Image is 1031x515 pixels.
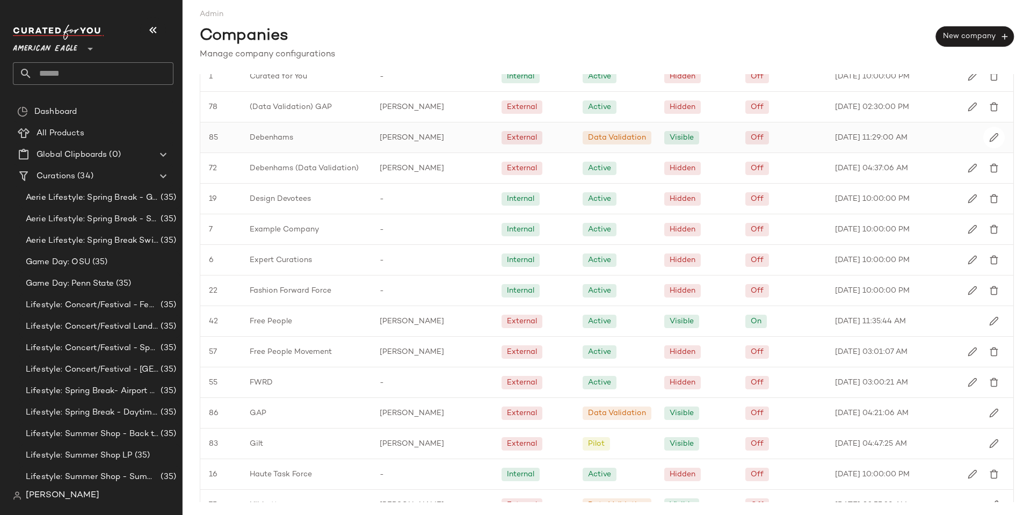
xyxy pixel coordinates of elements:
[209,285,217,296] span: 22
[751,316,761,327] div: On
[588,193,611,205] div: Active
[26,385,158,397] span: Lifestyle: Spring Break- Airport Style
[989,163,999,173] img: svg%3e
[670,408,694,419] div: Visible
[751,255,764,266] div: Off
[968,224,977,234] img: svg%3e
[989,224,999,234] img: svg%3e
[209,224,213,235] span: 7
[751,438,764,449] div: Off
[26,471,158,483] span: Lifestyle: Summer Shop - Summer Abroad
[250,163,359,174] span: Debenhams (Data Validation)
[13,491,21,500] img: svg%3e
[158,213,176,226] span: (35)
[507,224,534,235] div: Internal
[158,235,176,247] span: (35)
[507,438,537,449] div: External
[670,469,695,480] div: Hidden
[507,499,537,511] div: External
[209,132,218,143] span: 85
[250,438,263,449] span: Gilt
[670,193,695,205] div: Hidden
[26,192,158,204] span: Aerie Lifestyle: Spring Break - Girly/Femme
[200,48,1014,61] div: Manage company configurations
[380,71,384,82] span: -
[507,255,534,266] div: Internal
[26,235,158,247] span: Aerie Lifestyle: Spring Break Swimsuits Landing Page
[90,256,108,269] span: (35)
[989,408,999,418] img: svg%3e
[158,192,176,204] span: (35)
[209,377,217,388] span: 55
[380,499,444,511] span: [PERSON_NAME]
[835,163,908,174] span: [DATE] 04:37:06 AM
[670,285,695,296] div: Hidden
[250,469,312,480] span: Haute Task Force
[968,102,977,112] img: svg%3e
[751,499,764,511] div: Off
[751,132,764,143] div: Off
[835,71,910,82] span: [DATE] 10:00:00 PM
[588,132,646,143] div: Data Validation
[158,364,176,376] span: (35)
[989,347,999,357] img: svg%3e
[250,285,331,296] span: Fashion Forward Force
[250,101,332,113] span: (Data Validation) GAP
[380,469,384,480] span: -
[968,347,977,357] img: svg%3e
[250,316,292,327] span: Free People
[835,316,906,327] span: [DATE] 11:35:44 AM
[26,489,99,502] span: [PERSON_NAME]
[588,377,611,388] div: Active
[209,499,217,511] span: 75
[670,101,695,113] div: Hidden
[26,213,158,226] span: Aerie Lifestyle: Spring Break - Sporty
[588,224,611,235] div: Active
[751,469,764,480] div: Off
[250,346,332,358] span: Free People Movement
[670,255,695,266] div: Hidden
[670,71,695,82] div: Hidden
[670,346,695,358] div: Hidden
[380,132,444,143] span: [PERSON_NAME]
[588,285,611,296] div: Active
[670,499,694,511] div: Visible
[989,500,999,510] img: svg%3e
[26,364,158,376] span: Lifestyle: Concert/Festival - [GEOGRAPHIC_DATA]
[26,278,114,290] span: Game Day: Penn State
[835,377,908,388] span: [DATE] 03:00:21 AM
[507,193,534,205] div: Internal
[507,163,537,174] div: External
[588,408,646,419] div: Data Validation
[209,408,219,419] span: 86
[835,469,910,480] span: [DATE] 10:00:00 PM
[158,385,176,397] span: (35)
[968,286,977,295] img: svg%3e
[835,132,907,143] span: [DATE] 11:29:00 AM
[250,255,312,266] span: Expert Curations
[835,346,907,358] span: [DATE] 03:01:07 AM
[380,224,384,235] span: -
[942,32,1007,41] span: New company
[989,439,999,448] img: svg%3e
[13,37,77,56] span: American Eagle
[209,346,217,358] span: 57
[968,163,977,173] img: svg%3e
[26,428,158,440] span: Lifestyle: Summer Shop - Back to School Essentials
[989,255,999,265] img: svg%3e
[158,407,176,419] span: (35)
[250,71,307,82] span: Curated for You
[209,163,217,174] span: 72
[588,469,611,480] div: Active
[250,499,278,511] span: Hibbett
[37,170,75,183] span: Curations
[26,321,158,333] span: Lifestyle: Concert/Festival Landing Page
[380,285,384,296] span: -
[936,26,1014,47] button: New company
[250,193,311,205] span: Design Devotees
[588,101,611,113] div: Active
[37,127,84,140] span: All Products
[158,299,176,311] span: (35)
[209,101,217,113] span: 78
[209,255,214,266] span: 6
